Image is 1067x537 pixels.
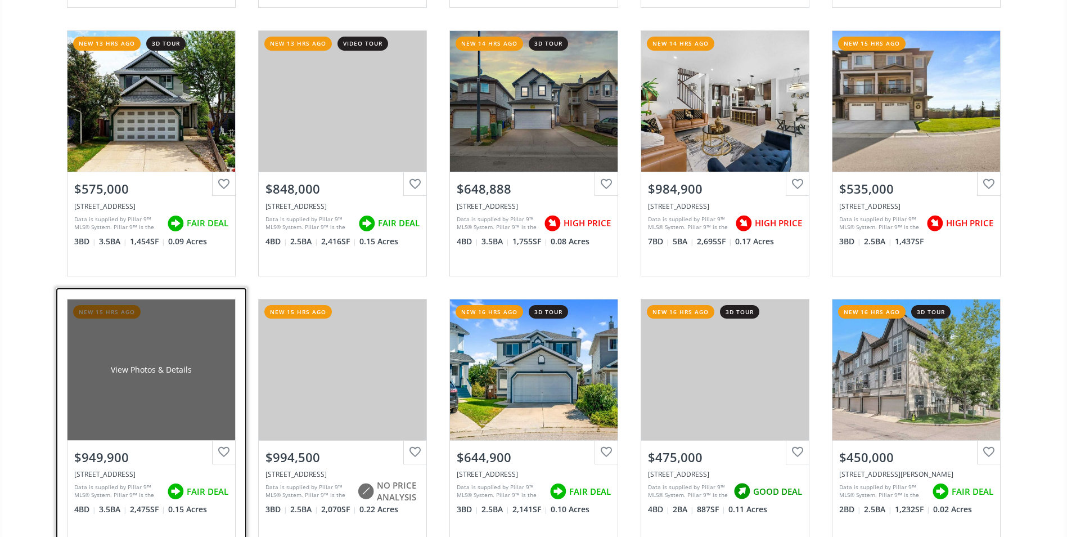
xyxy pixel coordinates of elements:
img: rating icon [541,212,564,235]
div: Data is supplied by Pillar 9™ MLS® System. Pillar 9™ is the owner of the copyright in its MLS® Sy... [265,215,353,232]
div: Data is supplied by Pillar 9™ MLS® System. Pillar 9™ is the owner of the copyright in its MLS® Sy... [839,483,926,500]
span: 2.5 BA [481,504,510,515]
div: $535,000 [839,180,993,198]
span: 0.17 Acres [735,236,774,247]
div: $644,900 [457,449,611,466]
span: 0.15 Acres [359,236,398,247]
span: 2 BA [673,504,694,515]
span: 1,232 SF [895,504,930,515]
span: 2,141 SF [512,504,548,515]
div: $450,000 [839,449,993,466]
span: 2,475 SF [130,504,165,515]
span: NO PRICE ANALYSIS [377,480,420,504]
img: rating icon [929,480,952,503]
span: 2.5 BA [290,236,318,247]
div: Data is supplied by Pillar 9™ MLS® System. Pillar 9™ is the owner of the copyright in its MLS® Sy... [74,215,161,232]
img: rating icon [164,212,187,235]
span: 0.08 Acres [551,236,589,247]
div: Data is supplied by Pillar 9™ MLS® System. Pillar 9™ is the owner of the copyright in its MLS® Sy... [457,215,538,232]
span: 3 BD [74,236,96,247]
div: $994,500 [265,449,420,466]
span: 1,437 SF [895,236,924,247]
span: HIGH PRICE [946,217,993,229]
span: 4 BD [648,504,670,515]
div: Data is supplied by Pillar 9™ MLS® System. Pillar 9™ is the owner of the copyright in its MLS® Sy... [265,483,352,500]
div: $648,888 [457,180,611,198]
div: $848,000 [265,180,420,198]
span: 3 BD [265,504,287,515]
div: View Photos & Details [111,364,192,375]
span: 0.10 Acres [551,504,589,515]
div: 1052 Edgemont Road NW, Calgary, AB T3A 2J3 [265,469,420,479]
div: 923 Cranford Court SE, Calgary, AB T3M 0W2 [839,469,993,479]
span: 1,454 SF [130,236,165,247]
span: 2,695 SF [697,236,732,247]
span: 4 BD [457,236,479,247]
div: 35 Cougar Ridge View SW, Calgary, AB T3H 4X3 [74,469,228,479]
div: 38 Somerside Place SW, Calgary, AB T2Y 3V3 [74,202,228,211]
span: 3.5 BA [99,504,127,515]
span: 2.5 BA [290,504,318,515]
span: 887 SF [697,504,726,515]
span: 2,416 SF [321,236,357,247]
a: new 15 hrs ago$535,000[STREET_ADDRESS]Data is supplied by Pillar 9™ MLS® System. Pillar 9™ is the... [821,19,1012,287]
div: 43 Homestead Close NE, Calgary, AB T3J 2H2 [648,202,802,211]
span: 0.11 Acres [728,504,767,515]
span: 0.09 Acres [168,236,207,247]
span: FAIR DEAL [187,217,228,229]
img: rating icon [164,480,187,503]
span: FAIR DEAL [952,486,993,498]
a: new 14 hrs ago3d tour$648,888[STREET_ADDRESS]Data is supplied by Pillar 9™ MLS® System. Pillar 9™... [438,19,629,287]
span: 7 BD [648,236,670,247]
span: FAIR DEAL [569,486,611,498]
div: $575,000 [74,180,228,198]
span: HIGH PRICE [564,217,611,229]
span: 0.02 Acres [933,504,972,515]
span: 2,070 SF [321,504,357,515]
a: new 13 hrs ago3d tour$575,000[STREET_ADDRESS]Data is supplied by Pillar 9™ MLS® System. Pillar 9™... [56,19,247,287]
span: 3.5 BA [99,236,127,247]
span: 3.5 BA [481,236,510,247]
a: new 14 hrs ago$984,900[STREET_ADDRESS]Data is supplied by Pillar 9™ MLS® System. Pillar 9™ is the... [629,19,821,287]
div: Data is supplied by Pillar 9™ MLS® System. Pillar 9™ is the owner of the copyright in its MLS® Sy... [648,215,730,232]
span: FAIR DEAL [378,217,420,229]
img: rating icon [732,212,755,235]
span: FAIR DEAL [187,486,228,498]
a: new 13 hrs agovideo tour$848,000[STREET_ADDRESS]Data is supplied by Pillar 9™ MLS® System. Pillar... [247,19,438,287]
div: 143 Taralake Way NE, Calgary, AB T3J 0B1 [457,202,611,211]
div: $949,900 [74,449,228,466]
img: rating icon [924,212,946,235]
div: $984,900 [648,180,802,198]
div: 518 Bridlecreek Green SW, Calgary, AB T2Y 3P2 [457,469,611,479]
span: 4 BD [74,504,96,515]
div: 172 Sage Hill Grove NW, Calgary, AB T3R 0Z8 [839,202,993,211]
span: 1,755 SF [512,236,548,247]
div: Data is supplied by Pillar 9™ MLS® System. Pillar 9™ is the owner of the copyright in its MLS® Sy... [74,483,161,500]
div: Data is supplied by Pillar 9™ MLS® System. Pillar 9™ is the owner of the copyright in its MLS® Sy... [457,483,544,500]
span: 2 BD [839,504,861,515]
div: 4211 69 Street NW, Calgary, AB T3B 2K1 [648,469,802,479]
span: 0.15 Acres [168,504,207,515]
span: 5 BA [673,236,694,247]
img: rating icon [355,212,378,235]
span: HIGH PRICE [755,217,802,229]
div: Data is supplied by Pillar 9™ MLS® System. Pillar 9™ is the owner of the copyright in its MLS® Sy... [839,215,921,232]
span: 0.22 Acres [359,504,398,515]
span: 2.5 BA [864,504,892,515]
div: Data is supplied by Pillar 9™ MLS® System. Pillar 9™ is the owner of the copyright in its MLS® Sy... [648,483,728,500]
div: $475,000 [648,449,802,466]
span: 3 BD [839,236,861,247]
div: 75 Hampstead Way NW, Calgary, AB T3A 6E5 [265,202,420,211]
span: 2.5 BA [864,236,892,247]
span: 4 BD [265,236,287,247]
span: 3 BD [457,504,479,515]
img: rating icon [547,480,569,503]
img: rating icon [731,480,753,503]
span: GOOD DEAL [753,486,802,498]
img: rating icon [354,480,377,503]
